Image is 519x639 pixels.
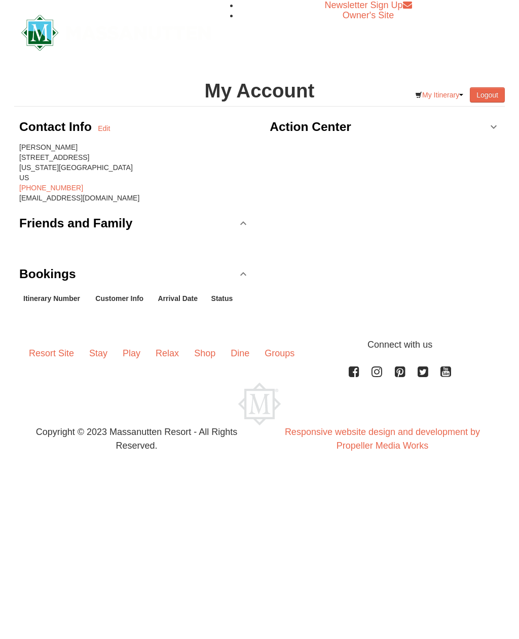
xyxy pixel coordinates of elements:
[19,264,76,284] h3: Bookings
[115,338,148,369] a: Play
[14,425,259,453] p: Copyright © 2023 Massanutten Resort - All Rights Reserved.
[270,117,351,137] h3: Action Center
[19,259,249,289] a: Bookings
[98,123,110,133] a: Edit
[19,142,249,203] div: [PERSON_NAME] [STREET_ADDRESS] [US_STATE][GEOGRAPHIC_DATA] US [EMAIL_ADDRESS][DOMAIN_NAME]
[19,184,83,192] a: [PHONE_NUMBER]
[21,338,82,369] a: Resort Site
[21,19,211,43] a: Massanutten Resort
[409,87,470,103] a: My Itinerary
[470,87,505,103] button: Logout
[19,213,132,233] h3: Friends and Family
[187,338,223,369] a: Shop
[19,208,249,239] a: Friends and Family
[343,10,394,20] a: Owner's Site
[148,338,187,369] a: Relax
[91,289,154,308] th: Customer Info
[154,289,207,308] th: Arrival Date
[82,338,115,369] a: Stay
[270,112,500,142] a: Action Center
[21,15,211,51] img: Massanutten Resort Logo
[257,338,302,369] a: Groups
[19,289,91,308] th: Itinerary Number
[238,383,281,425] img: Massanutten Resort Logo
[14,81,505,101] h1: My Account
[285,427,480,451] a: Responsive website design and development by Propeller Media Works
[207,289,240,308] th: Status
[223,338,257,369] a: Dine
[19,117,98,137] h3: Contact Info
